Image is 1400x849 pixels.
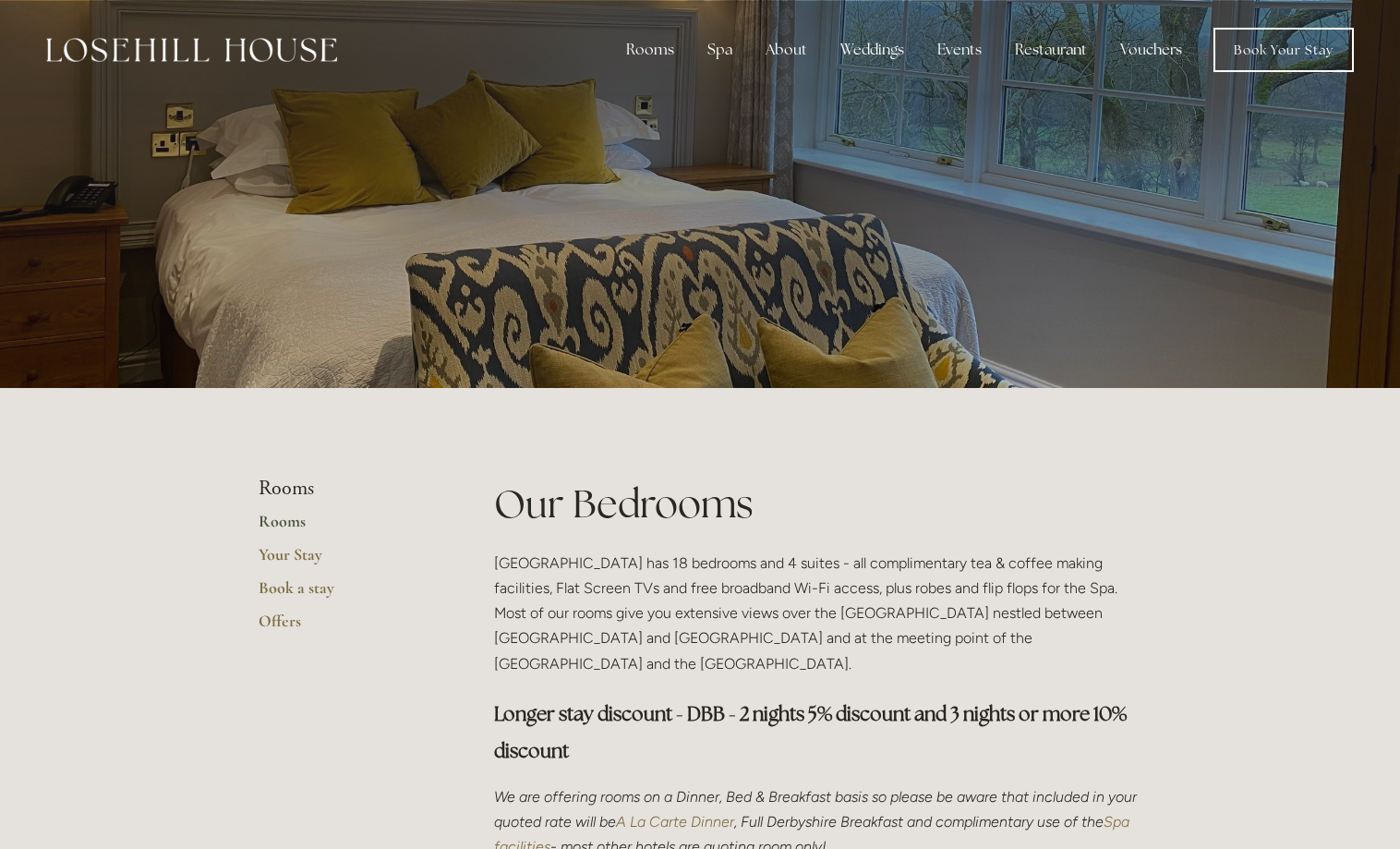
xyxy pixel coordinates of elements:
div: Spa [693,31,747,68]
em: , Full Derbyshire Breakfast and complimentary use of the [734,813,1104,831]
a: A La Carte Dinner [616,813,734,831]
a: Book Your Stay [1213,28,1354,72]
a: Rooms [259,511,435,544]
a: Offers [259,611,435,644]
a: Your Stay [259,544,435,577]
li: Rooms [259,477,435,501]
strong: Longer stay discount - DBB - 2 nights 5% discount and 3 nights or more 10% discount [494,701,1130,763]
div: About [751,31,822,68]
em: We are offering rooms on a Dinner, Bed & Breakfast basis so please be aware that included in your... [494,788,1141,831]
p: [GEOGRAPHIC_DATA] has 18 bedrooms and 4 suites - all complimentary tea & coffee making facilities... [494,551,1141,676]
div: Rooms [611,31,689,68]
div: Events [923,31,996,68]
h1: Our Bedrooms [494,477,1141,531]
div: Restaurant [1000,31,1102,68]
div: Weddings [826,31,919,68]
a: Book a stay [259,577,435,611]
img: Losehill House [46,38,337,62]
a: Vouchers [1105,31,1197,68]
